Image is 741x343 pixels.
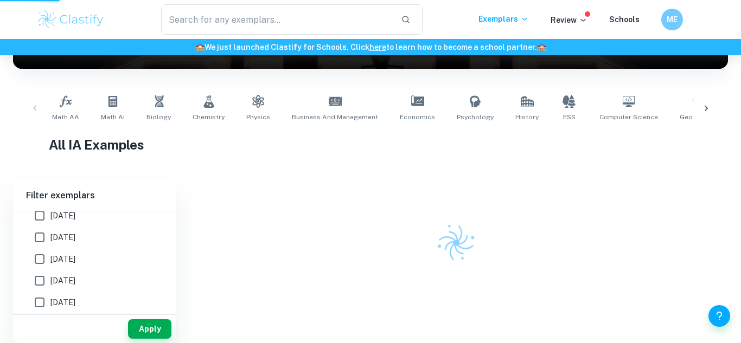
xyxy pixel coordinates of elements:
button: ME [661,9,683,30]
span: [DATE] [50,210,75,222]
p: Exemplars [478,13,529,25]
span: 🏫 [195,43,205,51]
span: Math AA [52,112,79,122]
span: [DATE] [50,275,75,287]
h1: All IA Examples [49,135,692,154]
button: Apply [128,319,171,339]
h6: Filter exemplars [13,180,176,211]
span: Chemistry [193,112,225,122]
span: [DATE] [50,296,75,308]
span: Economics [400,112,435,122]
span: Biology [146,112,171,122]
span: 🏫 [537,43,546,51]
button: Help and Feedback [708,305,730,327]
a: Schools [609,15,640,24]
span: [DATE] [50,231,75,243]
span: Math AI [101,112,125,122]
span: Business and Management [292,112,378,122]
span: ESS [563,112,576,122]
span: Computer Science [599,112,658,122]
h6: We just launched Clastify for Schools. Click to learn how to become a school partner. [2,41,739,53]
input: Search for any exemplars... [161,4,392,35]
p: Review [551,14,587,26]
h6: ME [666,14,679,25]
span: Psychology [457,112,494,122]
a: here [369,43,386,51]
span: Geography [680,112,715,122]
span: [DATE] [50,253,75,265]
span: Physics [246,112,270,122]
img: Clastify logo [431,217,482,268]
span: History [515,112,539,122]
img: Clastify logo [36,9,105,30]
